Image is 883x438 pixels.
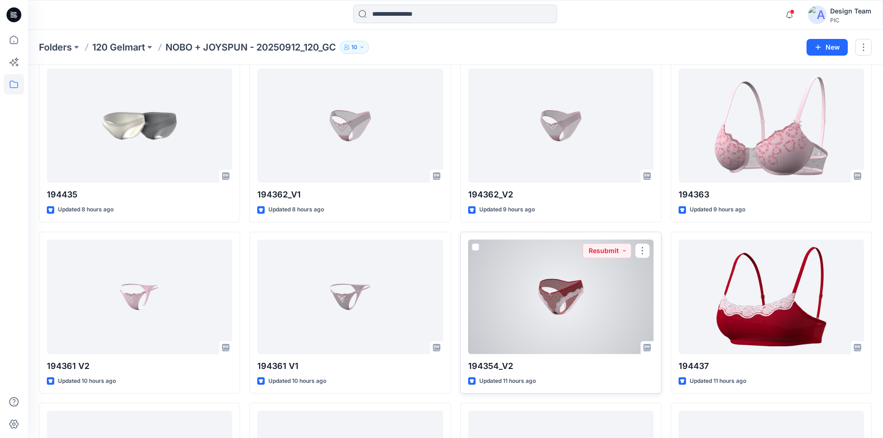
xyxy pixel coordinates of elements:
[468,188,654,201] p: 194362_V2
[468,240,654,354] a: 194354_V2
[165,41,336,54] p: NOBO + JOYSPUN - 20250912_120_GC
[679,69,864,183] a: 194363
[47,240,232,354] a: 194361 V2
[690,376,746,386] p: Updated 11 hours ago
[830,6,871,17] div: Design Team
[58,376,116,386] p: Updated 10 hours ago
[257,360,443,373] p: 194361 V1
[39,41,72,54] a: Folders
[690,205,745,215] p: Updated 9 hours ago
[679,188,864,201] p: 194363
[58,205,114,215] p: Updated 8 hours ago
[468,69,654,183] a: 194362_V2
[47,360,232,373] p: 194361 V2
[257,240,443,354] a: 194361 V1
[92,41,145,54] a: 120 Gelmart
[47,188,232,201] p: 194435
[340,41,369,54] button: 10
[257,69,443,183] a: 194362_V1
[807,39,848,56] button: New
[47,69,232,183] a: 194435
[351,42,357,52] p: 10
[808,6,826,24] img: avatar
[268,376,326,386] p: Updated 10 hours ago
[257,188,443,201] p: 194362_V1
[468,360,654,373] p: 194354_V2
[679,360,864,373] p: 194437
[679,240,864,354] a: 194437
[830,17,871,24] div: PIC
[479,376,536,386] p: Updated 11 hours ago
[268,205,324,215] p: Updated 8 hours ago
[479,205,535,215] p: Updated 9 hours ago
